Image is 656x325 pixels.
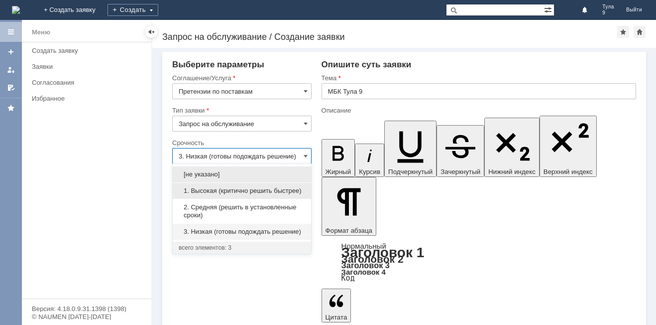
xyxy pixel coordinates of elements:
[544,168,593,175] span: Верхний индекс
[388,168,433,175] span: Подчеркнутый
[326,314,347,321] span: Цитата
[322,75,634,81] div: Тема
[322,139,355,177] button: Жирный
[179,203,305,219] span: 2. Средняя (решить в установленные сроки)
[4,4,145,20] div: Добрый день, выявили расхождения при приемки.
[179,187,305,195] span: 1. Высокая (критично решить быстрее)
[172,60,264,69] span: Выберите параметры
[544,4,554,14] span: Расширенный поиск
[384,121,437,177] button: Подчеркнутый
[145,26,157,38] div: Скрыть меню
[488,168,536,175] span: Нижний индекс
[341,242,386,250] a: Нормальный
[179,244,305,252] div: всего элементов: 3
[3,44,19,60] a: Создать заявку
[3,62,19,78] a: Мои заявки
[602,4,614,10] span: Тула
[326,168,351,175] span: Жирный
[32,63,145,70] div: Заявки
[32,79,145,86] div: Согласования
[28,43,149,58] a: Создать заявку
[437,125,484,177] button: Зачеркнутый
[341,274,355,283] a: Код
[12,6,20,14] a: Перейти на домашнюю страницу
[32,26,50,38] div: Меню
[322,177,376,236] button: Формат абзаца
[602,10,614,16] span: 9
[617,26,629,38] div: Добавить в избранное
[162,32,617,42] div: Запрос на обслуживание / Создание заявки
[341,268,386,276] a: Заголовок 4
[172,107,310,114] div: Тип заявки
[322,243,636,282] div: Формат абзаца
[440,168,480,175] span: Зачеркнутый
[341,245,425,260] a: Заголовок 1
[326,227,372,234] span: Формат абзаца
[3,80,19,96] a: Мои согласования
[322,60,412,69] span: Опишите суть заявки
[172,75,310,81] div: Соглашение/Услуга
[32,47,145,54] div: Создать заявку
[634,26,646,38] div: Сделать домашней страницей
[355,144,384,177] button: Курсив
[322,107,634,114] div: Описание
[108,4,158,16] div: Создать
[172,140,310,146] div: Срочность
[32,95,134,102] div: Избранное
[179,228,305,236] span: 3. Низкая (готовы подождать решение)
[540,116,597,177] button: Верхний индекс
[12,6,20,14] img: logo
[341,261,390,270] a: Заголовок 3
[359,168,380,175] span: Курсив
[341,253,404,265] a: Заголовок 2
[28,75,149,90] a: Согласования
[28,59,149,74] a: Заявки
[32,314,141,320] div: © NAUMEN [DATE]-[DATE]
[322,289,351,323] button: Цитата
[179,170,305,178] span: [не указано]
[484,118,540,177] button: Нижний индекс
[32,306,141,312] div: Версия: 4.18.0.9.31.1398 (1398)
